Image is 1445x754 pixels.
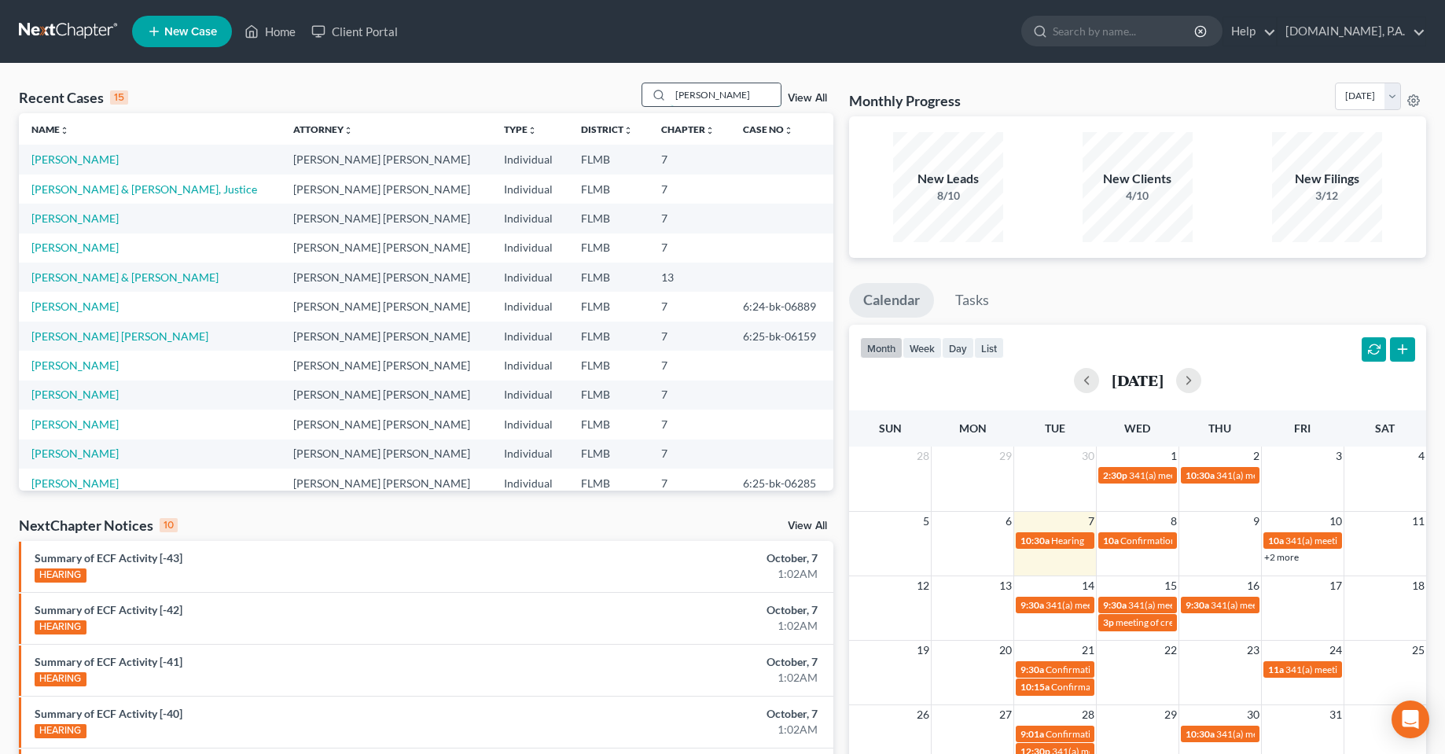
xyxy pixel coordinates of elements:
a: +2 more [1264,551,1299,563]
a: Summary of ECF Activity [-40] [35,707,182,720]
span: 10a [1268,535,1284,546]
div: October, 7 [567,706,818,722]
a: Tasks [941,283,1003,318]
td: 7 [649,410,730,439]
td: [PERSON_NAME] [PERSON_NAME] [281,234,491,263]
span: 11a [1268,664,1284,675]
td: Individual [491,175,568,204]
a: Calendar [849,283,934,318]
td: [PERSON_NAME] [PERSON_NAME] [281,145,491,174]
span: 27 [998,705,1013,724]
a: Summary of ECF Activity [-43] [35,551,182,565]
td: Individual [491,234,568,263]
span: 22 [1163,641,1178,660]
td: Individual [491,204,568,233]
span: Sat [1375,421,1395,435]
a: [PERSON_NAME] [31,417,119,431]
td: [PERSON_NAME] [PERSON_NAME] [281,381,491,410]
span: 28 [915,447,931,465]
a: View All [788,520,827,531]
span: Sun [879,421,902,435]
span: 8 [1169,512,1178,531]
div: HEARING [35,568,86,583]
span: 13 [998,576,1013,595]
span: Wed [1124,421,1150,435]
td: FLMB [568,351,649,380]
a: Summary of ECF Activity [-42] [35,603,182,616]
td: Individual [491,351,568,380]
span: Confirmation hearing [1046,728,1134,740]
i: unfold_more [705,126,715,135]
div: 8/10 [893,188,1003,204]
a: [PERSON_NAME] & [PERSON_NAME], Justice [31,182,257,196]
td: Individual [491,145,568,174]
span: 30 [1245,705,1261,724]
h3: Monthly Progress [849,91,961,110]
span: 10:30a [1186,728,1215,740]
span: Hearing [1051,535,1084,546]
a: Districtunfold_more [581,123,633,135]
td: 7 [649,322,730,351]
span: 29 [998,447,1013,465]
span: 31 [1328,705,1344,724]
td: Individual [491,381,568,410]
td: 7 [649,469,730,498]
span: 28 [1080,705,1096,724]
div: 1:02AM [567,722,818,737]
div: New Leads [893,170,1003,188]
div: October, 7 [567,654,818,670]
span: 341(a) meeting [1046,599,1108,611]
span: 341(a) meeting [1285,664,1348,675]
a: Case Nounfold_more [743,123,793,135]
span: 21 [1080,641,1096,660]
td: 6:24-bk-06889 [730,292,833,321]
span: Confirmation Hearing [1051,681,1142,693]
a: Attorneyunfold_more [293,123,353,135]
td: [PERSON_NAME] [PERSON_NAME] [281,322,491,351]
span: 9:01a [1020,728,1044,740]
td: FLMB [568,469,649,498]
span: 9:30a [1103,599,1127,611]
span: 7 [1087,512,1096,531]
div: New Filings [1272,170,1382,188]
h2: [DATE] [1112,372,1164,388]
div: 15 [110,90,128,105]
a: Summary of ECF Activity [-41] [35,655,182,668]
td: FLMB [568,175,649,204]
span: 5 [921,512,931,531]
td: 7 [649,204,730,233]
a: [PERSON_NAME] [31,388,119,401]
div: 10 [160,518,178,532]
input: Search by name... [1053,17,1197,46]
span: 16 [1245,576,1261,595]
span: 10:30a [1020,535,1050,546]
td: Individual [491,322,568,351]
span: Mon [959,421,987,435]
span: 9 [1252,512,1261,531]
i: unfold_more [784,126,793,135]
td: Individual [491,263,568,292]
div: NextChapter Notices [19,516,178,535]
span: New Case [164,26,217,38]
span: 341(a) meeting [1129,469,1191,481]
a: [PERSON_NAME] [31,153,119,166]
td: Individual [491,469,568,498]
span: 3p [1103,616,1114,628]
span: 14 [1080,576,1096,595]
span: 2 [1252,447,1261,465]
div: New Clients [1083,170,1193,188]
span: Thu [1208,421,1231,435]
td: [PERSON_NAME] [PERSON_NAME] [281,292,491,321]
td: Individual [491,440,568,469]
span: 17 [1328,576,1344,595]
td: [PERSON_NAME] [PERSON_NAME] [281,469,491,498]
button: day [942,337,974,359]
span: 30 [1080,447,1096,465]
td: Individual [491,292,568,321]
td: FLMB [568,234,649,263]
td: FLMB [568,263,649,292]
span: Confirmation hearing [1046,664,1134,675]
div: HEARING [35,724,86,738]
a: Help [1223,17,1276,46]
a: [PERSON_NAME] [31,211,119,225]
